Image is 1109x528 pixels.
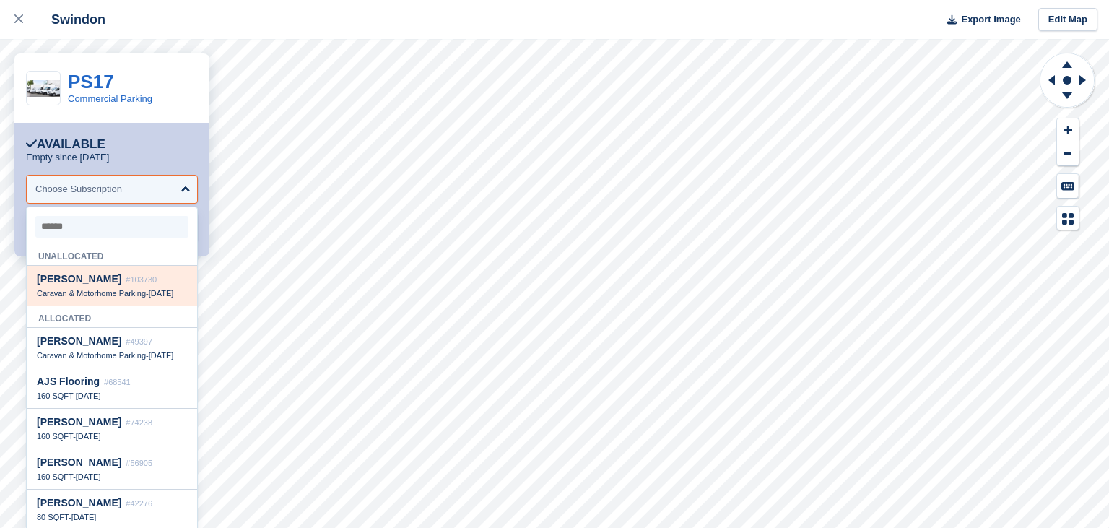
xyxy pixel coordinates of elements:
span: [PERSON_NAME] [37,456,121,468]
div: Choose Subscription [35,182,122,196]
div: Swindon [38,11,105,28]
span: #74238 [126,418,152,427]
span: #49397 [126,337,152,346]
span: [DATE] [76,472,101,481]
a: Edit Map [1038,8,1097,32]
span: [PERSON_NAME] [37,273,121,285]
span: [DATE] [76,432,101,441]
div: - [37,288,187,298]
span: 160 SQFT [37,472,73,481]
div: - [37,391,187,401]
span: [PERSON_NAME] [37,416,121,428]
span: [DATE] [76,391,101,400]
a: Commercial Parking [68,93,152,104]
span: AJS Flooring [37,376,100,387]
div: Allocated [27,306,197,328]
button: Keyboard Shortcuts [1057,174,1079,198]
div: Unallocated [27,243,197,266]
span: [DATE] [71,513,97,521]
button: Export Image [939,8,1021,32]
span: #103730 [126,275,157,284]
span: 160 SQFT [37,391,73,400]
span: #68541 [104,378,131,386]
span: 80 SQFT [37,513,69,521]
span: 160 SQFT [37,432,73,441]
button: Zoom Out [1057,142,1079,166]
div: - [37,512,187,522]
span: [DATE] [149,351,174,360]
button: Zoom In [1057,118,1079,142]
span: [DATE] [149,289,174,298]
button: Map Legend [1057,207,1079,230]
span: Caravan & Motorhome Parking [37,289,146,298]
img: AdobeStock_196873579%20(1).jpeg [27,80,60,97]
p: Empty since [DATE] [26,152,109,163]
span: Export Image [961,12,1020,27]
span: #42276 [126,499,152,508]
div: - [37,472,187,482]
a: PS17 [68,71,114,92]
span: Caravan & Motorhome Parking [37,351,146,360]
span: [PERSON_NAME] [37,497,121,508]
span: #56905 [126,459,152,467]
div: - [37,431,187,441]
div: Available [26,137,105,152]
span: [PERSON_NAME] [37,335,121,347]
div: - [37,350,187,360]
